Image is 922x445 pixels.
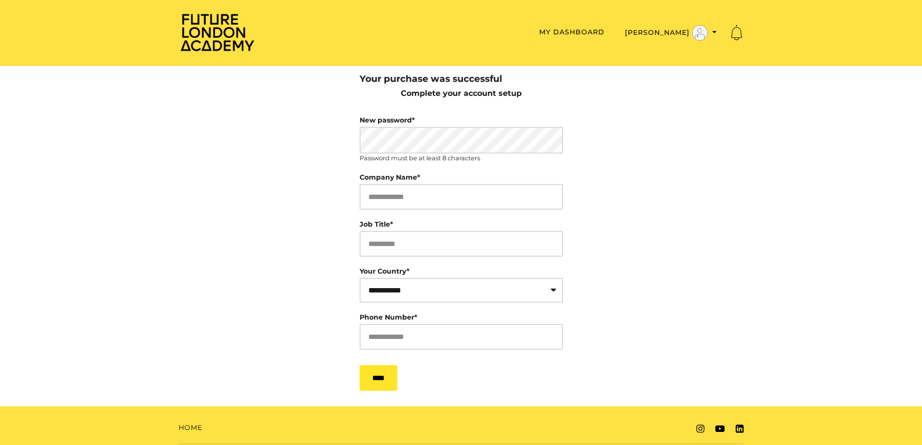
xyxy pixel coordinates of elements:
h4: Complete your account setup [380,89,543,98]
small: Password must be at least 8 characters [360,153,480,163]
a: My Dashboard [539,28,605,36]
label: Phone Number* [360,310,417,324]
label: Company Name* [360,170,420,184]
h3: Your purchase was successful [360,74,563,84]
label: Job Title* [360,217,393,231]
label: New password* [360,113,415,127]
a: Home [179,423,202,433]
button: Toggle menu [622,25,720,41]
img: Home Page [179,13,256,52]
label: Your Country* [360,267,409,276]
